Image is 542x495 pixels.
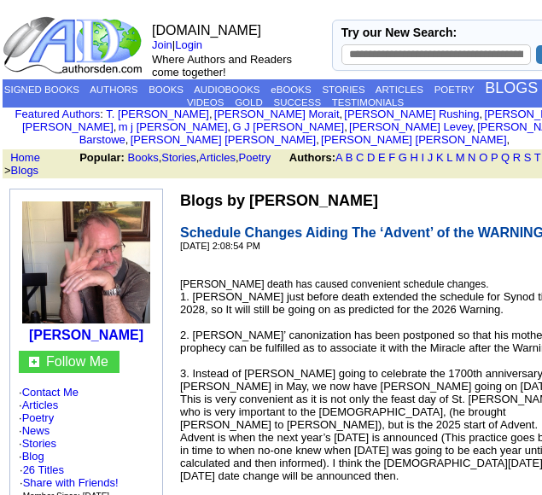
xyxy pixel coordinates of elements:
[15,108,103,120] font: :
[46,354,108,369] a: Follow Me
[411,151,418,164] a: H
[3,15,146,75] img: logo_ad.gif
[29,328,143,342] a: [PERSON_NAME]
[149,84,184,95] a: BOOKS
[131,133,316,146] a: [PERSON_NAME] [PERSON_NAME]
[194,84,259,95] a: AUDIOBOOKS
[399,151,407,164] a: G
[4,84,79,95] a: SIGNED BOOKS
[475,123,477,132] font: i
[180,278,489,290] span: [PERSON_NAME] death has caused convenient schedule changes.
[434,84,475,95] a: POETRY
[322,84,364,95] a: STORIES
[22,399,59,411] a: Articles
[175,38,202,51] a: Login
[468,151,475,164] a: N
[446,151,452,164] a: L
[11,164,39,177] a: Blogs
[335,151,342,164] a: A
[239,151,271,164] a: Poetry
[422,151,425,164] a: I
[513,151,521,164] a: R
[230,123,232,132] font: i
[501,151,510,164] a: Q
[10,151,40,164] a: Home
[22,424,50,437] a: News
[213,110,214,119] font: i
[332,97,404,108] a: TESTIMONIALS
[491,151,498,164] a: P
[161,151,195,164] a: Stories
[321,133,506,146] a: [PERSON_NAME] [PERSON_NAME]
[232,120,344,133] a: G J [PERSON_NAME]
[378,151,386,164] a: E
[510,136,511,145] font: i
[4,164,38,177] font: >
[376,84,423,95] a: ARTICLES
[187,97,224,108] a: VIDEOS
[23,463,64,476] a: 26 Titles
[319,136,321,145] font: i
[534,151,541,164] a: T
[346,151,353,164] a: B
[456,151,465,164] a: M
[482,110,484,119] font: i
[199,151,236,164] a: Articles
[271,84,311,95] a: eBOOKS
[347,123,349,132] font: i
[428,151,434,164] a: J
[289,151,335,164] b: Authors:
[128,151,159,164] a: Books
[152,38,208,51] font: |
[344,108,479,120] a: [PERSON_NAME] Rushing
[22,437,56,450] a: Stories
[22,201,150,323] img: 211017.jpeg
[388,151,395,164] a: F
[22,411,55,424] a: Poetry
[119,120,228,133] a: m j [PERSON_NAME]
[349,120,472,133] a: [PERSON_NAME] Levey
[128,136,130,145] font: i
[341,26,457,39] label: Try our New Search:
[90,84,137,95] a: AUTHORS
[485,79,538,96] a: BLOGS
[479,151,487,164] a: O
[342,110,344,119] font: i
[214,108,340,120] a: [PERSON_NAME] Morait
[274,97,322,108] a: SUCCESS
[152,53,292,79] font: Where Authors and Readers come together!
[79,151,125,164] b: Popular:
[152,23,261,38] font: [DOMAIN_NAME]
[524,151,532,164] a: S
[29,357,39,367] img: gc.jpg
[116,123,118,132] font: i
[152,38,172,51] a: Join
[436,151,444,164] a: K
[23,476,119,489] a: Share with Friends!
[15,108,101,120] a: Featured Authors
[180,192,378,209] b: Blogs by [PERSON_NAME]
[235,97,263,108] a: GOLD
[106,108,209,120] a: T. [PERSON_NAME]
[356,151,364,164] a: C
[367,151,375,164] a: D
[22,450,44,463] a: Blog
[22,386,79,399] a: Contact Me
